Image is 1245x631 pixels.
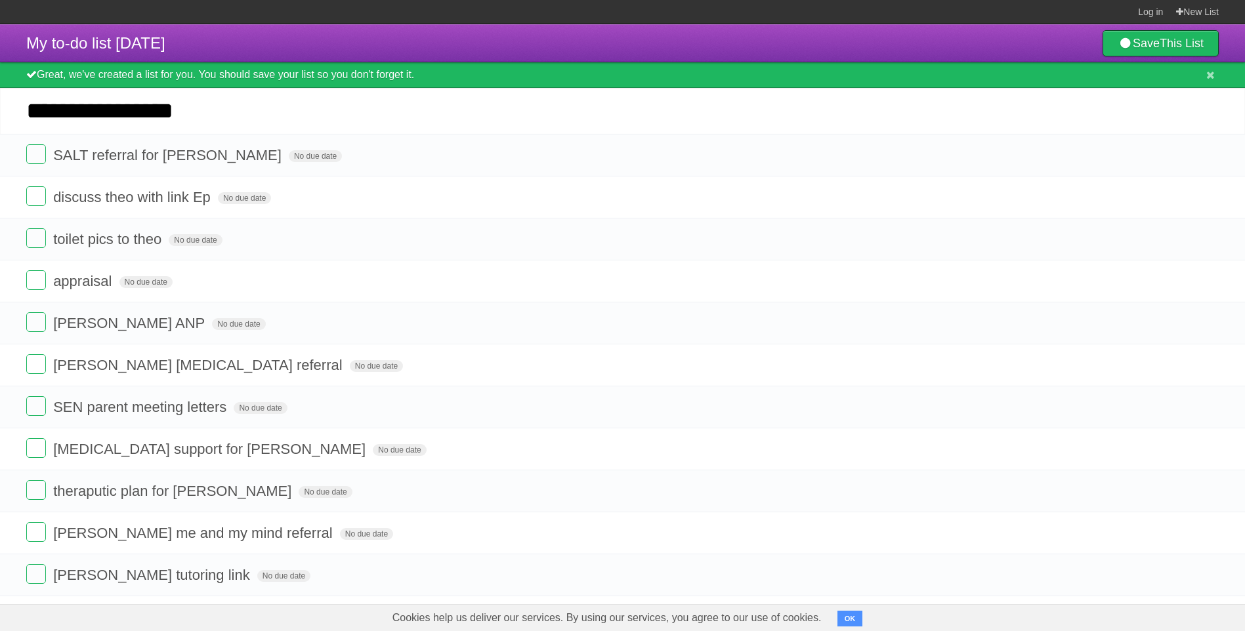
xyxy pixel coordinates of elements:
span: No due date [257,570,310,582]
span: No due date [289,150,342,162]
span: Cookies help us deliver our services. By using our services, you agree to our use of cookies. [379,605,835,631]
span: My to-do list [DATE] [26,34,165,52]
span: No due date [350,360,403,372]
label: Done [26,144,46,164]
span: discuss theo with link Ep [53,189,214,205]
label: Done [26,186,46,206]
span: No due date [299,486,352,498]
label: Done [26,312,46,332]
span: No due date [119,276,173,288]
span: No due date [169,234,222,246]
span: [MEDICAL_DATA] support for [PERSON_NAME] [53,441,369,457]
span: No due date [234,402,287,414]
label: Done [26,480,46,500]
label: Done [26,438,46,458]
span: toilet pics to theo [53,231,165,247]
a: SaveThis List [1103,30,1219,56]
span: SEN parent meeting letters [53,399,230,415]
label: Done [26,228,46,248]
span: No due date [340,528,393,540]
span: No due date [373,444,426,456]
button: OK [837,611,863,626]
span: [PERSON_NAME] ANP [53,315,208,331]
span: [PERSON_NAME] me and my mind referral [53,525,335,541]
label: Done [26,564,46,584]
label: Done [26,354,46,374]
span: No due date [212,318,265,330]
span: SALT referral for [PERSON_NAME] [53,147,285,163]
label: Done [26,522,46,542]
span: [PERSON_NAME] [MEDICAL_DATA] referral [53,357,346,373]
span: [PERSON_NAME] tutoring link [53,567,253,583]
span: appraisal [53,273,115,289]
span: No due date [218,192,271,204]
span: theraputic plan for [PERSON_NAME] [53,483,295,499]
label: Done [26,396,46,416]
b: This List [1160,37,1204,50]
label: Done [26,270,46,290]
